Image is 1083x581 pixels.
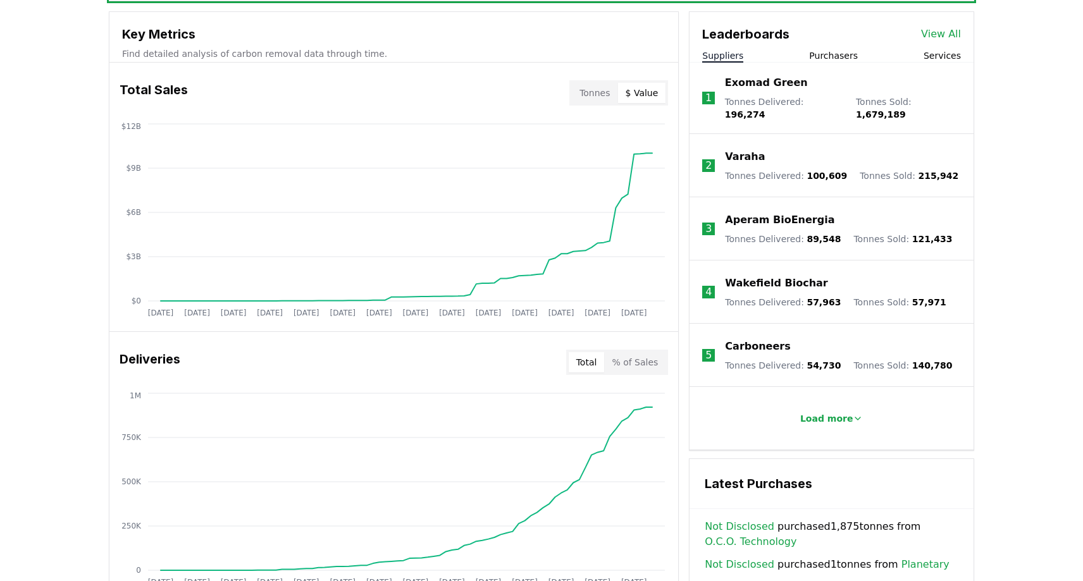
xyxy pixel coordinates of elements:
span: 215,942 [918,171,958,181]
p: Tonnes Sold : [856,95,961,121]
tspan: [DATE] [221,309,247,317]
p: 2 [705,158,712,173]
span: 1,679,189 [856,109,906,119]
tspan: [DATE] [585,309,610,317]
tspan: $9B [126,164,141,173]
p: Tonnes Delivered : [725,233,841,245]
p: Tonnes Sold : [853,233,952,245]
button: Purchasers [809,49,858,62]
a: Not Disclosed [705,519,774,534]
button: % of Sales [604,352,665,372]
a: View All [921,27,961,42]
tspan: [DATE] [184,309,210,317]
tspan: [DATE] [148,309,174,317]
span: 140,780 [912,360,953,370]
p: Tonnes Delivered : [725,359,841,372]
tspan: [DATE] [476,309,502,317]
button: Load more [790,406,874,431]
tspan: [DATE] [439,309,465,317]
p: Tonnes Delivered : [725,296,841,309]
button: Tonnes [572,83,617,103]
span: 57,963 [807,297,841,307]
p: 5 [705,348,712,363]
tspan: [DATE] [403,309,429,317]
tspan: [DATE] [330,309,356,317]
tspan: [DATE] [257,309,283,317]
tspan: [DATE] [366,309,392,317]
span: 54,730 [807,360,841,370]
tspan: [DATE] [621,309,647,317]
tspan: [DATE] [512,309,538,317]
a: Wakefield Biochar [725,276,827,291]
h3: Key Metrics [122,25,665,44]
p: 4 [705,284,712,300]
tspan: $12B [121,122,141,131]
h3: Total Sales [120,80,188,106]
tspan: $6B [126,208,141,217]
p: Tonnes Delivered : [725,95,843,121]
span: purchased 1 tonnes from [705,557,949,572]
a: Not Disclosed [705,557,774,572]
button: Total [569,352,605,372]
button: Suppliers [702,49,743,62]
p: 1 [705,90,712,106]
span: 121,433 [912,234,953,244]
p: Tonnes Sold : [860,169,958,182]
span: purchased 1,875 tonnes from [705,519,958,549]
p: Tonnes Sold : [853,296,946,309]
tspan: 750K [121,433,142,442]
tspan: [DATE] [294,309,319,317]
a: O.C.O. Technology [705,534,796,549]
tspan: 1M [130,391,141,400]
h3: Deliveries [120,350,180,375]
span: 57,971 [912,297,946,307]
a: Varaha [725,149,765,164]
tspan: $3B [126,252,141,261]
a: Aperam BioEnergia [725,212,834,228]
button: $ Value [618,83,666,103]
tspan: $0 [132,297,141,305]
h3: Leaderboards [702,25,789,44]
span: 196,274 [725,109,765,119]
tspan: 0 [136,566,141,575]
a: Exomad Green [725,75,808,90]
span: 89,548 [807,234,841,244]
p: Tonnes Delivered : [725,169,847,182]
p: 3 [705,221,712,236]
tspan: 500K [121,477,142,486]
a: Planetary [901,557,950,572]
p: Find detailed analysis of carbon removal data through time. [122,47,665,60]
h3: Latest Purchases [705,474,958,493]
a: Carboneers [725,339,790,354]
span: 100,609 [807,171,847,181]
p: Tonnes Sold : [853,359,952,372]
button: Services [924,49,961,62]
p: Load more [800,412,853,425]
tspan: 250K [121,522,142,530]
tspan: [DATE] [548,309,574,317]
